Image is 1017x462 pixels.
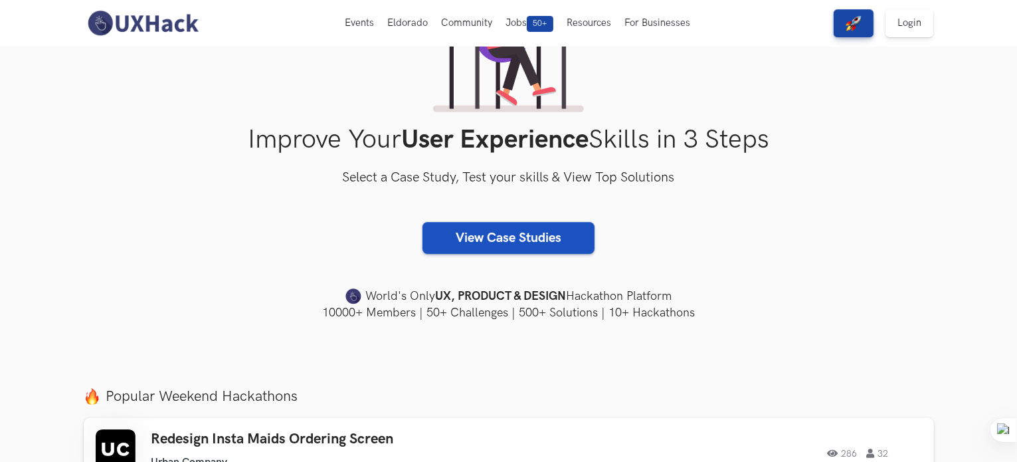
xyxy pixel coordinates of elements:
img: fire.png [84,388,100,405]
img: uxhack-favicon-image.png [345,288,361,305]
strong: UX, PRODUCT & DESIGN [435,287,566,306]
img: UXHack-logo.png [84,9,202,37]
h4: 10000+ Members | 50+ Challenges | 500+ Solutions | 10+ Hackathons [84,304,934,321]
a: Login [885,9,933,37]
label: Popular Weekend Hackathons [84,388,934,405]
h3: Select a Case Study, Test your skills & View Top Solutions [84,168,934,189]
a: View Case Studies [422,222,595,254]
span: 50+ [527,16,553,32]
span: 286 [828,449,858,458]
strong: User Experience [401,124,589,156]
img: rocket [846,15,862,31]
h4: World's Only Hackathon Platform [84,287,934,306]
span: 32 [867,449,889,458]
h3: Redesign Insta Maids Ordering Screen [151,431,529,448]
h1: Improve Your Skills in 3 Steps [84,124,934,156]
